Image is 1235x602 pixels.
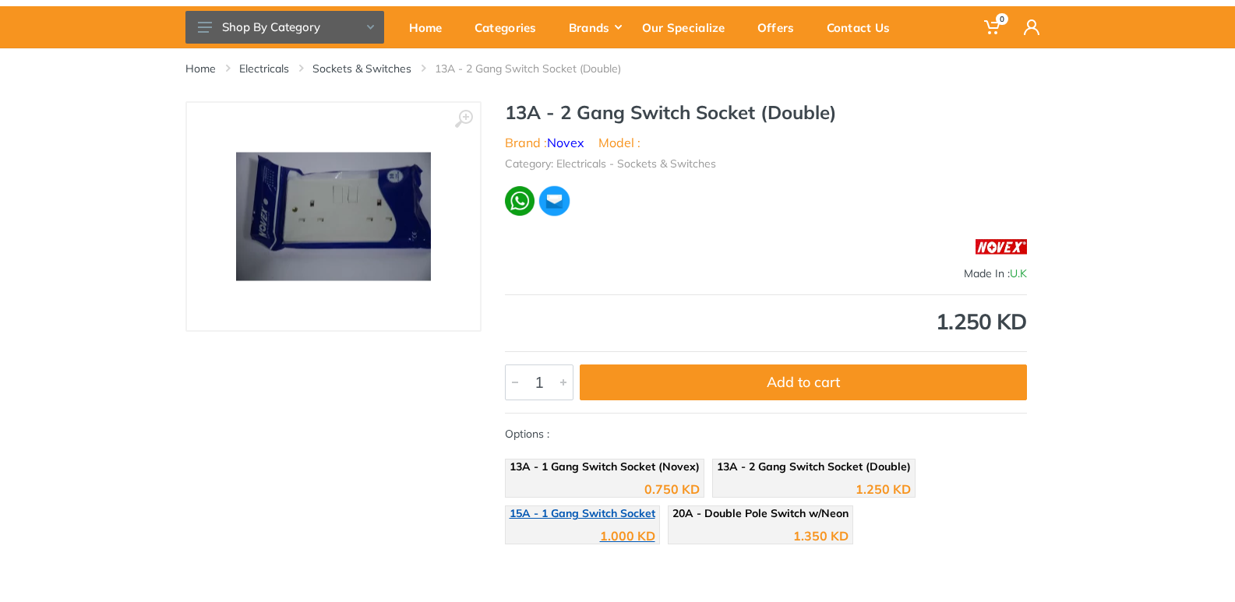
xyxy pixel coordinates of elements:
div: 0.750 KD [644,483,700,495]
h1: 13A - 2 Gang Switch Socket (Double) [505,101,1027,124]
li: Brand : [505,133,584,152]
a: Offers [746,6,816,48]
li: Category: Electricals - Sockets & Switches [505,156,716,172]
img: ma.webp [538,185,571,218]
div: 1.250 KD [856,483,911,495]
span: 0 [996,13,1008,25]
a: Sockets & Switches [312,61,411,76]
div: Offers [746,11,816,44]
span: 15A - 1 Gang Switch Socket [510,506,655,520]
a: 15A - 1 Gang Switch Socket 1.000 KD [505,505,660,544]
div: Made In : [505,266,1027,282]
a: 20A - Double Pole Switch w/Neon 1.350 KD [668,505,853,544]
li: Model : [598,133,640,152]
a: Contact Us [816,6,912,48]
img: Novex [976,227,1027,266]
a: Novex [547,135,584,150]
button: Shop By Category [185,11,384,44]
a: 13A - 1 Gang Switch Socket (Novex) 0.750 KD [505,459,704,498]
a: Our Specialize [631,6,746,48]
a: Home [185,61,216,76]
div: 1.000 KD [600,530,655,542]
li: 13A - 2 Gang Switch Socket (Double) [435,61,644,76]
div: Home [398,11,464,44]
div: 1.250 KD [505,311,1027,333]
a: 13A - 2 Gang Switch Socket (Double) 1.250 KD [712,459,916,498]
button: Add to cart [580,364,1027,400]
nav: breadcrumb [185,61,1050,76]
div: Contact Us [816,11,912,44]
a: 0 [973,6,1013,48]
span: 20A - Double Pole Switch w/Neon [672,506,849,520]
span: 13A - 2 Gang Switch Socket (Double) [717,459,911,474]
img: Royal Tools - 13A - 2 Gang Switch Socket (Double) [236,153,431,281]
span: U.K [1010,266,1027,280]
a: Home [398,6,464,48]
div: Brands [558,11,631,44]
div: Our Specialize [631,11,746,44]
div: Categories [464,11,558,44]
a: Electricals [239,61,289,76]
span: 13A - 1 Gang Switch Socket (Novex) [510,459,700,474]
a: Categories [464,6,558,48]
div: Options : [505,426,1027,552]
div: 1.350 KD [793,530,849,542]
img: wa.webp [505,186,535,217]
